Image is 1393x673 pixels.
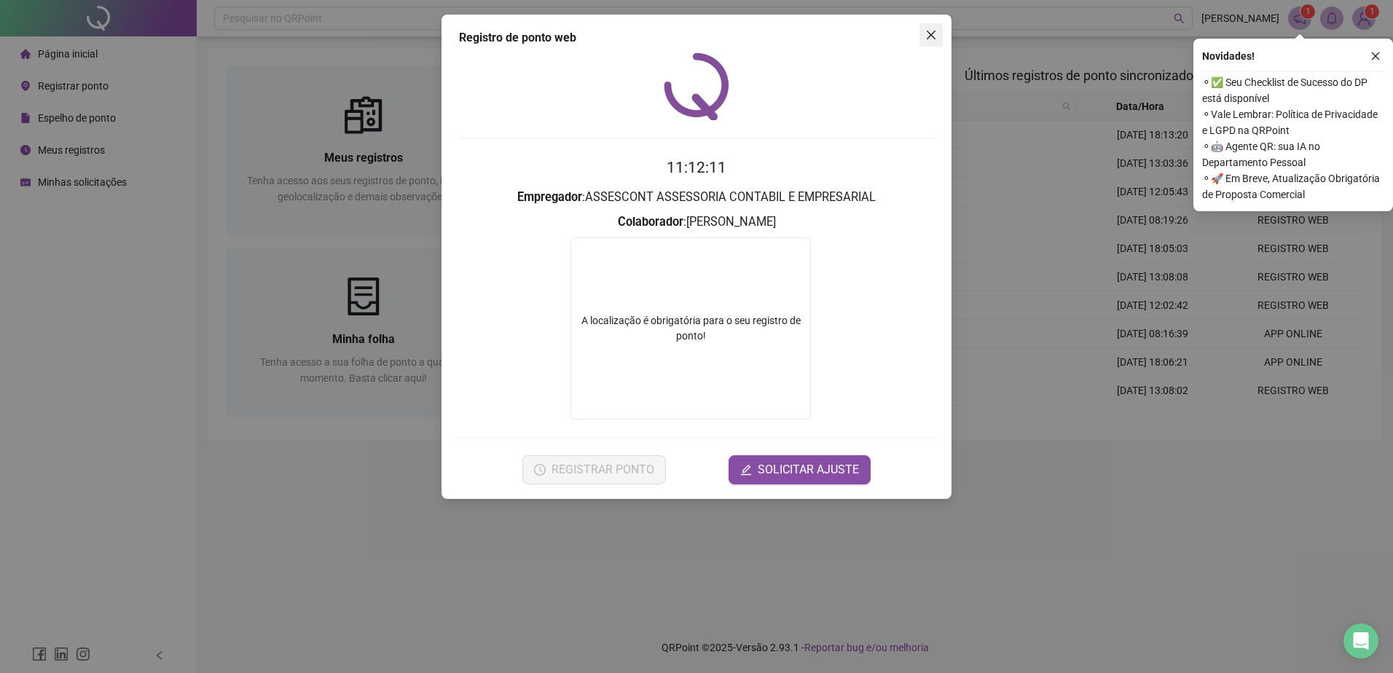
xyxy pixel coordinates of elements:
[1343,623,1378,658] div: Open Intercom Messenger
[1202,74,1384,106] span: ⚬ ✅ Seu Checklist de Sucesso do DP está disponível
[664,52,729,120] img: QRPoint
[1202,48,1255,64] span: Novidades !
[1202,106,1384,138] span: ⚬ Vale Lembrar: Política de Privacidade e LGPD na QRPoint
[919,23,943,47] button: Close
[1202,138,1384,170] span: ⚬ 🤖 Agente QR: sua IA no Departamento Pessoal
[571,313,810,344] div: A localização é obrigatória para o seu registro de ponto!
[667,159,726,176] time: 11:12:11
[459,213,934,232] h3: : [PERSON_NAME]
[459,29,934,47] div: Registro de ponto web
[729,455,871,484] button: editSOLICITAR AJUSTE
[740,464,752,476] span: edit
[459,188,934,207] h3: : ASSESCONT ASSESSORIA CONTABIL E EMPRESARIAL
[522,455,666,484] button: REGISTRAR PONTO
[1202,170,1384,202] span: ⚬ 🚀 Em Breve, Atualização Obrigatória de Proposta Comercial
[618,215,683,229] strong: Colaborador
[758,461,859,479] span: SOLICITAR AJUSTE
[1370,51,1381,61] span: close
[517,190,582,204] strong: Empregador
[925,29,937,41] span: close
